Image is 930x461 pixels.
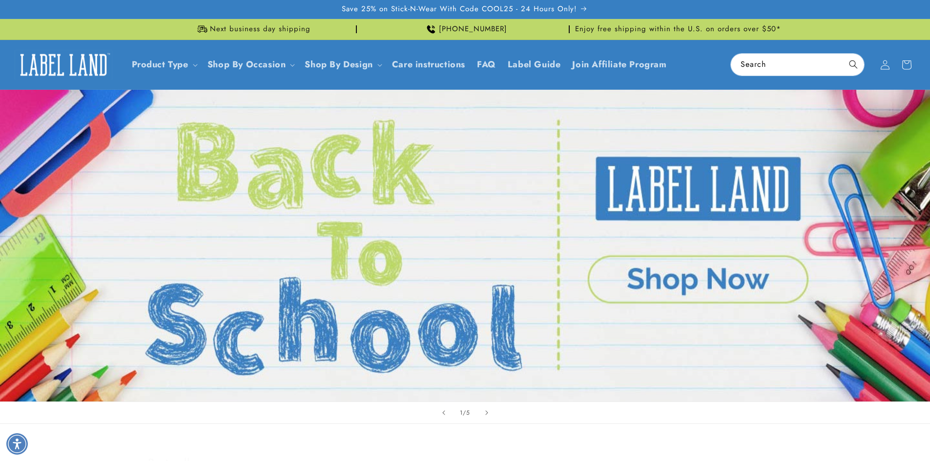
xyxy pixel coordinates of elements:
img: Label Land [15,50,112,80]
span: Shop By Occasion [207,59,286,70]
span: Join Affiliate Program [572,59,666,70]
span: [PHONE_NUMBER] [439,24,507,34]
span: / [463,408,466,418]
a: Shop By Design [305,58,372,71]
button: Previous slide [433,402,455,423]
span: Care instructions [392,59,465,70]
div: Announcement [574,19,783,40]
div: Accessibility Menu [6,433,28,455]
button: Search [843,54,864,75]
a: FAQ [471,53,502,76]
button: Next slide [476,402,497,423]
a: Label Land [11,46,116,83]
div: Announcement [361,19,570,40]
a: Label Guide [502,53,567,76]
a: Product Type [132,58,188,71]
a: Care instructions [386,53,471,76]
summary: Shop By Design [299,53,386,76]
span: Save 25% on Stick-N-Wear With Code COOL25 - 24 Hours Only! [342,4,577,14]
span: FAQ [477,59,496,70]
iframe: Gorgias Floating Chat [725,415,920,451]
a: Join Affiliate Program [566,53,672,76]
span: Enjoy free shipping within the U.S. on orders over $50* [575,24,781,34]
span: 5 [466,408,470,418]
div: Announcement [148,19,357,40]
span: Label Guide [508,59,561,70]
summary: Product Type [126,53,202,76]
summary: Shop By Occasion [202,53,299,76]
span: 1 [460,408,463,418]
span: Next business day shipping [210,24,310,34]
